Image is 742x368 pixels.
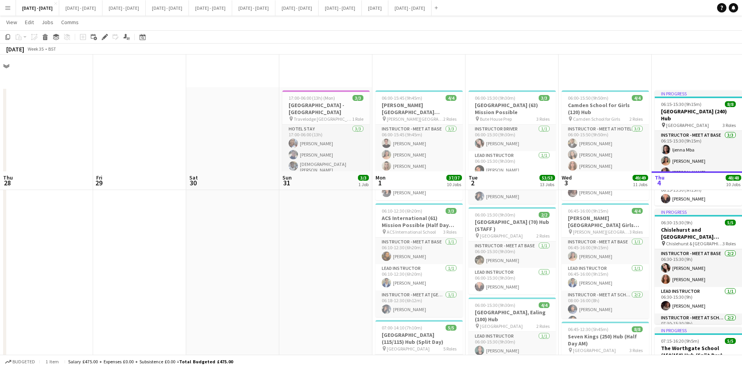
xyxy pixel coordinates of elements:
[22,17,37,27] a: Edit
[443,346,456,352] span: 5 Roles
[95,178,102,187] span: 29
[469,268,556,294] app-card-role: Lead Instructor1/106:00-15:30 (9h30m)[PERSON_NAME]
[446,95,456,101] span: 4/4
[289,95,335,101] span: 17:00-06:00 (13h) (Mon)
[375,102,463,116] h3: [PERSON_NAME][GEOGRAPHIC_DATA][PERSON_NAME] (100) Hub
[629,229,643,235] span: 3 Roles
[562,174,572,181] span: Wed
[540,181,555,187] div: 13 Jobs
[661,338,699,344] span: 07:15-16:20 (9h5m)
[469,309,556,323] h3: [GEOGRAPHIC_DATA], Ealing (100) Hub
[375,215,463,229] h3: ACS International (61) Mission Possible (Half Day AM)
[375,264,463,291] app-card-role: Lead Instructor1/106:10-12:30 (6h20m)[PERSON_NAME]
[189,0,232,16] button: [DATE] - [DATE]
[68,359,233,364] div: Salary £475.00 + Expenses £0.00 + Subsistence £0.00 =
[469,178,556,204] app-card-role: Instructor - Meet at [GEOGRAPHIC_DATA]1/106:18-15:30 (9h12m)[PERSON_NAME]
[469,332,556,358] app-card-role: Lead Instructor1/106:00-15:30 (9h30m)[PERSON_NAME]
[375,291,463,317] app-card-role: Instructor - Meet at [GEOGRAPHIC_DATA]1/106:18-12:30 (6h12m)[PERSON_NAME]
[655,90,742,206] app-job-card: In progress06:15-15:30 (9h15m)8/8[GEOGRAPHIC_DATA] (240) Hub [GEOGRAPHIC_DATA]3 RolesInstructor -...
[536,233,550,239] span: 2 Roles
[375,203,463,317] div: 06:10-12:30 (6h20m)3/3ACS International (61) Mission Possible (Half Day AM) ACS International Sch...
[562,264,649,291] app-card-role: Lead Instructor1/106:45-16:00 (9h15m)[PERSON_NAME]
[96,174,102,181] span: Fri
[573,116,620,122] span: Camden School for Girls
[58,17,82,27] a: Comms
[655,249,742,287] app-card-role: Instructor - Meet at Base2/206:30-15:30 (9h)[PERSON_NAME][PERSON_NAME]
[382,95,422,101] span: 06:00-15:45 (9h45m)
[568,326,608,332] span: 06:45-12:30 (5h45m)
[573,347,616,353] span: [GEOGRAPHIC_DATA]
[42,19,53,26] span: Jobs
[387,346,430,352] span: [GEOGRAPHIC_DATA]
[443,116,456,122] span: 2 Roles
[562,238,649,264] app-card-role: Instructor - Meet at Base1/106:45-16:00 (9h15m)[PERSON_NAME]
[562,333,649,347] h3: Seven Kings (250) Hub (Half Day AM)
[3,174,13,181] span: Thu
[536,323,550,329] span: 2 Roles
[480,233,523,239] span: [GEOGRAPHIC_DATA]
[475,302,515,308] span: 06:00-15:30 (9h30m)
[446,325,456,331] span: 5/5
[536,116,550,122] span: 3 Roles
[446,208,456,214] span: 3/3
[539,95,550,101] span: 3/3
[102,0,146,16] button: [DATE] - [DATE]
[469,241,556,268] app-card-role: Instructor - Meet at Base1/106:00-15:30 (9h30m)[PERSON_NAME]
[375,238,463,264] app-card-role: Instructor - Meet at Base1/106:10-12:30 (6h20m)[PERSON_NAME]
[562,102,649,116] h3: Camden School for Girls (120) Hub
[387,116,443,122] span: [PERSON_NAME][GEOGRAPHIC_DATA][PERSON_NAME]
[358,181,368,187] div: 1 Job
[562,291,649,328] app-card-role: Instructor - Meet at School2/208:00-16:00 (8h)[PERSON_NAME][PERSON_NAME]
[467,178,478,187] span: 2
[655,345,742,359] h3: The Worthgate School (150/150) Hub (Split Day)
[655,313,742,351] app-card-role: Instructor - Meet at School2/207:30-15:30 (8h)
[475,95,515,101] span: 06:00-15:30 (9h30m)
[661,220,693,225] span: 06:30-15:30 (9h)
[655,209,742,324] div: In progress06:30-15:30 (9h)5/5Chislehurst and [GEOGRAPHIC_DATA] (130/130) Hub (split day) Chisleh...
[725,338,736,344] span: 5/5
[655,131,742,180] app-card-role: Instructor - Meet at Base3/306:15-15:30 (9h15m)Ijenna Mba[PERSON_NAME][PERSON_NAME]
[469,90,556,204] app-job-card: 06:00-15:30 (9h30m)3/3[GEOGRAPHIC_DATA] (63) Mission Possible Bute House Prep3 RolesInstructor Dr...
[562,215,649,229] h3: [PERSON_NAME][GEOGRAPHIC_DATA] Girls (120/120) Hub (Split Day)
[469,125,556,151] app-card-role: Instructor Driver1/106:00-15:30 (9h30m)[PERSON_NAME]
[16,0,59,16] button: [DATE] - [DATE]
[275,0,319,16] button: [DATE] - [DATE]
[352,95,363,101] span: 3/3
[655,108,742,122] h3: [GEOGRAPHIC_DATA] (240) Hub
[59,0,102,16] button: [DATE] - [DATE]
[539,302,550,308] span: 4/4
[573,229,629,235] span: [PERSON_NAME][GEOGRAPHIC_DATA] for Girls
[12,359,35,364] span: Budgeted
[282,90,370,176] div: 17:00-06:00 (13h) (Mon)3/3[GEOGRAPHIC_DATA] - [GEOGRAPHIC_DATA] Travelodge [GEOGRAPHIC_DATA] [GEO...
[48,46,56,52] div: BST
[666,122,709,128] span: [GEOGRAPHIC_DATA]
[382,208,422,214] span: 06:10-12:30 (6h20m)
[188,178,198,187] span: 30
[189,174,198,181] span: Sat
[725,220,736,225] span: 5/5
[562,203,649,319] app-job-card: 06:45-16:00 (9h15m)4/4[PERSON_NAME][GEOGRAPHIC_DATA] Girls (120/120) Hub (Split Day) [PERSON_NAME...
[375,331,463,345] h3: [GEOGRAPHIC_DATA] (115/115) Hub (Split Day)
[629,116,643,122] span: 2 Roles
[2,178,13,187] span: 28
[232,0,275,16] button: [DATE] - [DATE]
[6,45,24,53] div: [DATE]
[43,359,62,364] span: 1 item
[319,0,362,16] button: [DATE] - [DATE]
[375,125,463,174] app-card-role: Instructor - Meet at Base3/306:00-15:45 (9h45m)[PERSON_NAME][PERSON_NAME][PERSON_NAME]
[629,347,643,353] span: 3 Roles
[654,178,664,187] span: 4
[26,46,45,52] span: Week 35
[6,19,17,26] span: View
[632,208,643,214] span: 4/4
[294,116,352,122] span: Travelodge [GEOGRAPHIC_DATA] [GEOGRAPHIC_DATA]
[352,116,363,122] span: 1 Role
[568,208,608,214] span: 06:45-16:00 (9h15m)
[282,125,370,176] app-card-role: Hotel Stay3/317:00-06:00 (13h)[PERSON_NAME][PERSON_NAME][DEMOGRAPHIC_DATA][PERSON_NAME]
[655,327,742,333] div: In progress
[661,101,701,107] span: 06:15-15:30 (9h15m)
[469,174,478,181] span: Tue
[362,0,388,16] button: [DATE]
[61,19,79,26] span: Comms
